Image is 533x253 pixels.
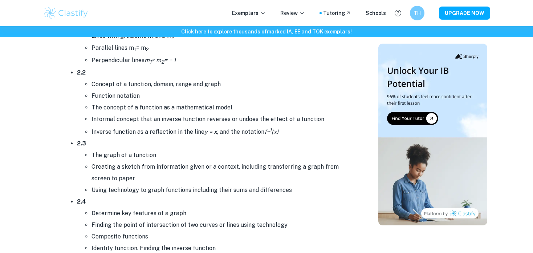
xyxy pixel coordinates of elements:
li: Composite functions [91,231,353,242]
sup: 1 [270,127,272,133]
a: Schools [366,9,386,17]
sub: 2 [171,35,174,40]
li: The concept of a function as a mathematical model [91,102,353,113]
i: y = x [204,128,217,135]
a: Tutoring [323,9,351,17]
button: UPGRADE NOW [439,7,490,20]
li: Using technology to graph functions including their sums and differences [91,184,353,196]
sub: 2 [161,59,164,65]
sub: 1 [153,35,155,40]
sub: 2 [146,47,149,53]
button: Help and Feedback [392,7,404,19]
sub: 1 [150,59,151,65]
i: f− (x) [264,128,278,135]
li: Creating a sketch from information given or a context, including transferring a graph from screen... [91,161,353,184]
li: Perpendicular lines [91,55,353,67]
li: Inverse function as a reflection in the line , and the notation [91,125,353,138]
p: Review [280,9,305,17]
img: Thumbnail [378,44,487,225]
li: Function notation [91,90,353,102]
strong: 2.3 [77,140,86,147]
li: Determine key features of a graph [91,208,353,219]
button: TH [410,6,424,20]
img: Clastify logo [43,6,89,20]
i: m × m = − 1 [145,57,176,64]
sub: 1 [134,47,136,53]
p: Exemplars [232,9,266,17]
li: Finding the point of intersection of two curves or lines using technology [91,219,353,231]
li: Informal concept that an inverse function reverses or undoes the effect of a function [91,113,353,125]
li: The graph of a function [91,149,353,161]
h6: Click here to explore thousands of marked IA, EE and TOK exemplars ! [1,28,532,36]
li: Concept of a function, domain, range and graph [91,79,353,90]
h6: TH [413,9,422,17]
li: Parallel lines m = m [91,42,353,55]
strong: 2.4 [77,198,86,205]
strong: 2.2 [77,69,86,76]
